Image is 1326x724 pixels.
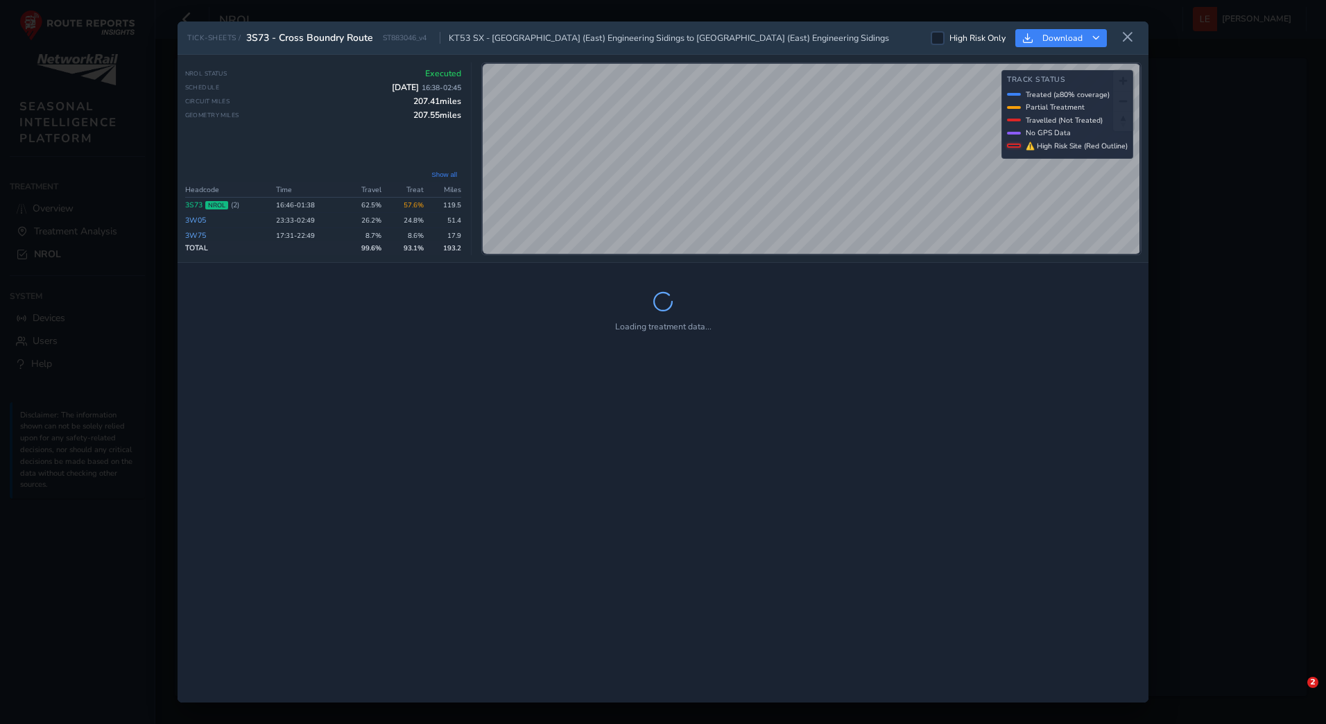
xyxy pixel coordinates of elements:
th: Miles [428,182,461,198]
h4: Track Status [1007,76,1128,85]
span: Executed [425,68,461,79]
th: Headcode [185,182,273,198]
td: 8.7 % [343,228,385,243]
td: 51.4 [428,213,461,228]
td: 16:46-01:38 [272,198,343,213]
td: 93.1 % [386,240,428,255]
span: 16:38 - 02:45 [422,83,461,93]
span: Geometry Miles [185,111,239,119]
span: 207.41 miles [413,96,461,107]
a: 3W05 [185,215,206,225]
span: Treated (≥80% coverage) [1026,89,1110,100]
span: [DATE] [392,82,461,93]
span: ⚠ High Risk Site (Red Outline) [1026,141,1128,151]
a: 3W75 [185,230,206,241]
span: 207.55 miles [413,110,461,121]
td: 8.6% [386,228,428,243]
td: 99.6 % [343,240,385,255]
td: TOTAL [185,240,273,255]
td: 57.6% [386,198,428,213]
td: 193.2 [428,240,461,255]
span: Loading treatment data... [615,321,712,332]
td: 17:31-22:49 [272,228,343,243]
span: Circuit Miles [185,97,230,105]
canvas: Map [483,64,1139,254]
span: 2 [1307,677,1318,688]
button: Show all [427,169,461,180]
td: 17.9 [428,228,461,243]
td: 62.5 % [343,198,385,213]
th: Treat [386,182,428,198]
span: Partial Treatment [1026,102,1085,112]
th: Travel [343,182,385,198]
span: NROL [205,201,228,209]
span: Travelled (Not Treated) [1026,115,1103,126]
iframe: Intercom live chat [1279,677,1312,710]
span: ( 2 ) [231,200,239,210]
th: Time [272,182,343,198]
span: No GPS Data [1026,128,1071,138]
td: 23:33-02:49 [272,213,343,228]
td: 26.2 % [343,213,385,228]
a: 3S73 [185,200,203,210]
span: Schedule [185,83,220,92]
td: 24.8% [386,213,428,228]
td: 119.5 [428,198,461,213]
